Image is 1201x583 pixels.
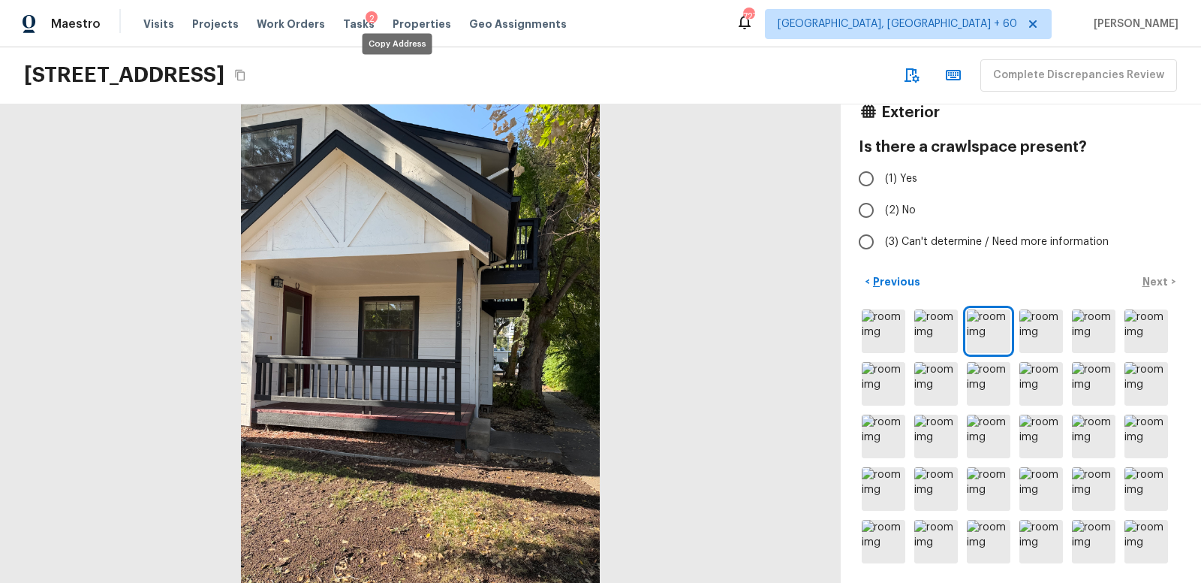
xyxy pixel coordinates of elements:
[1019,520,1063,563] img: room img
[881,103,940,122] h4: Exterior
[192,17,239,32] span: Projects
[393,17,451,32] span: Properties
[143,17,174,32] span: Visits
[743,9,754,24] div: 727
[257,17,325,32] span: Work Orders
[914,467,958,511] img: room img
[967,362,1010,406] img: room img
[1019,415,1063,458] img: room img
[967,310,1010,353] img: room img
[1072,415,1115,458] img: room img
[230,65,250,85] button: Copy Address
[1124,467,1168,511] img: room img
[24,62,224,89] h2: [STREET_ADDRESS]
[778,17,1017,32] span: [GEOGRAPHIC_DATA], [GEOGRAPHIC_DATA] + 60
[862,520,905,563] img: room img
[1124,415,1168,458] img: room img
[870,274,920,289] p: Previous
[1072,467,1115,511] img: room img
[862,362,905,406] img: room img
[363,34,432,55] div: Copy Address
[914,415,958,458] img: room img
[859,137,1183,157] h4: Is there a crawlspace present?
[859,270,926,295] button: <Previous
[1088,17,1178,32] span: [PERSON_NAME]
[343,19,375,29] span: Tasks
[469,17,567,32] span: Geo Assignments
[914,362,958,406] img: room img
[1019,310,1063,353] img: room img
[366,11,378,26] div: 2
[1019,362,1063,406] img: room img
[967,520,1010,563] img: room img
[51,17,101,32] span: Maestro
[967,415,1010,458] img: room img
[1124,520,1168,563] img: room img
[967,467,1010,511] img: room img
[885,171,917,186] span: (1) Yes
[1072,520,1115,563] img: room img
[885,203,916,218] span: (2) No
[914,520,958,563] img: room img
[862,415,905,458] img: room img
[1019,467,1063,511] img: room img
[1124,362,1168,406] img: room img
[1072,310,1115,353] img: room img
[862,310,905,353] img: room img
[862,467,905,511] img: room img
[1072,362,1115,406] img: room img
[885,234,1109,249] span: (3) Can't determine / Need more information
[914,310,958,353] img: room img
[1124,310,1168,353] img: room img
